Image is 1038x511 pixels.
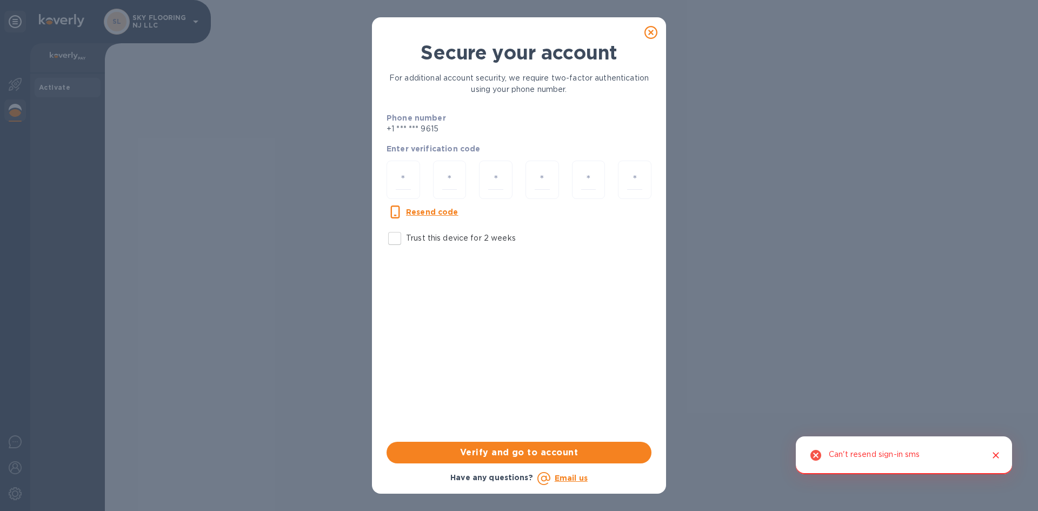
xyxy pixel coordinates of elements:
div: Can't resend sign-in sms [829,445,920,466]
p: Trust this device for 2 weeks [406,233,516,244]
a: Email us [555,474,588,482]
b: Have any questions? [450,473,533,482]
b: Phone number [387,114,446,122]
h1: Secure your account [387,41,651,64]
span: Verify and go to account [395,446,643,459]
p: For additional account security, we require two-factor authentication using your phone number. [387,72,651,95]
p: Enter verification code [387,143,651,154]
button: Verify and go to account [387,442,651,463]
u: Resend code [406,208,458,216]
button: Close [989,448,1003,462]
